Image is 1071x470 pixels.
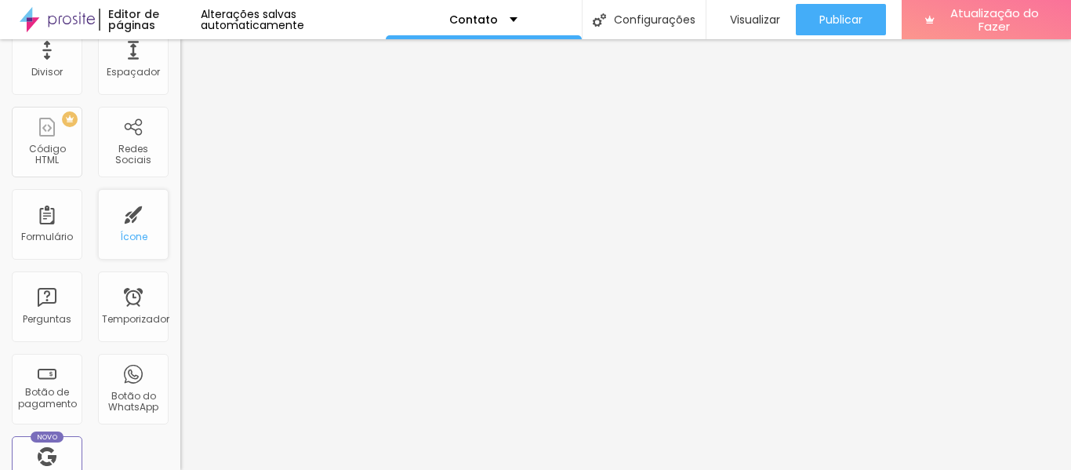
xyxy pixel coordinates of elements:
font: Publicar [819,12,862,27]
button: Visualizar [706,4,796,35]
font: Configurações [614,12,695,27]
font: Perguntas [23,312,71,326]
font: Temporizador [102,312,169,326]
font: Ícone [120,230,147,243]
font: Novo [37,432,58,442]
font: Botão do WhatsApp [108,389,158,414]
font: Formulário [21,230,73,243]
img: Ícone [593,13,606,27]
font: Atualização do Fazer [950,5,1039,35]
font: Editor de páginas [108,6,159,33]
font: Visualizar [730,12,780,27]
font: Divisor [31,65,63,78]
font: Contato [449,12,498,27]
font: Código HTML [29,142,66,166]
font: Botão de pagamento [18,385,77,410]
font: Redes Sociais [115,142,151,166]
button: Publicar [796,4,886,35]
iframe: Editor [180,39,1071,470]
font: Espaçador [107,65,160,78]
font: Alterações salvas automaticamente [201,6,304,33]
